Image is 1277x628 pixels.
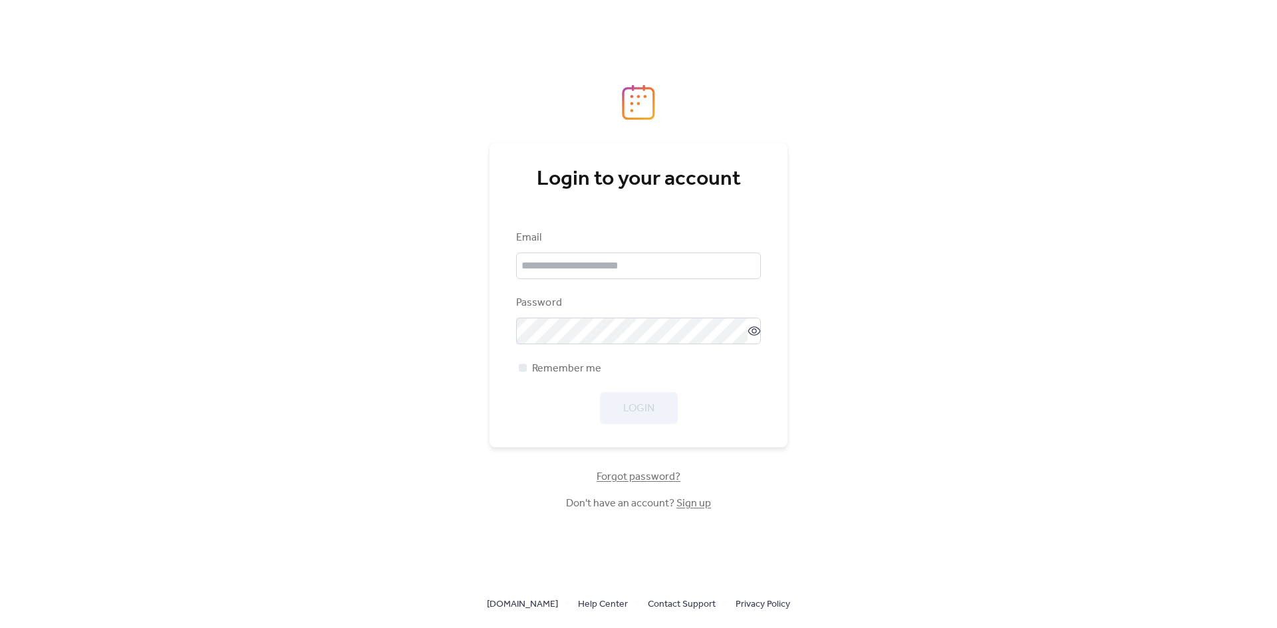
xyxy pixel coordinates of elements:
a: [DOMAIN_NAME] [487,595,558,612]
a: Help Center [578,595,628,612]
a: Forgot password? [597,473,680,480]
div: Password [516,295,758,311]
span: Privacy Policy [736,597,790,613]
span: [DOMAIN_NAME] [487,597,558,613]
div: Email [516,230,758,246]
span: Don't have an account? [566,496,711,512]
img: logo [622,84,655,120]
a: Privacy Policy [736,595,790,612]
span: Forgot password? [597,469,680,485]
span: Contact Support [648,597,716,613]
a: Sign up [676,493,711,514]
span: Remember me [532,361,601,377]
span: Help Center [578,597,628,613]
a: Contact Support [648,595,716,612]
div: Login to your account [516,166,761,193]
